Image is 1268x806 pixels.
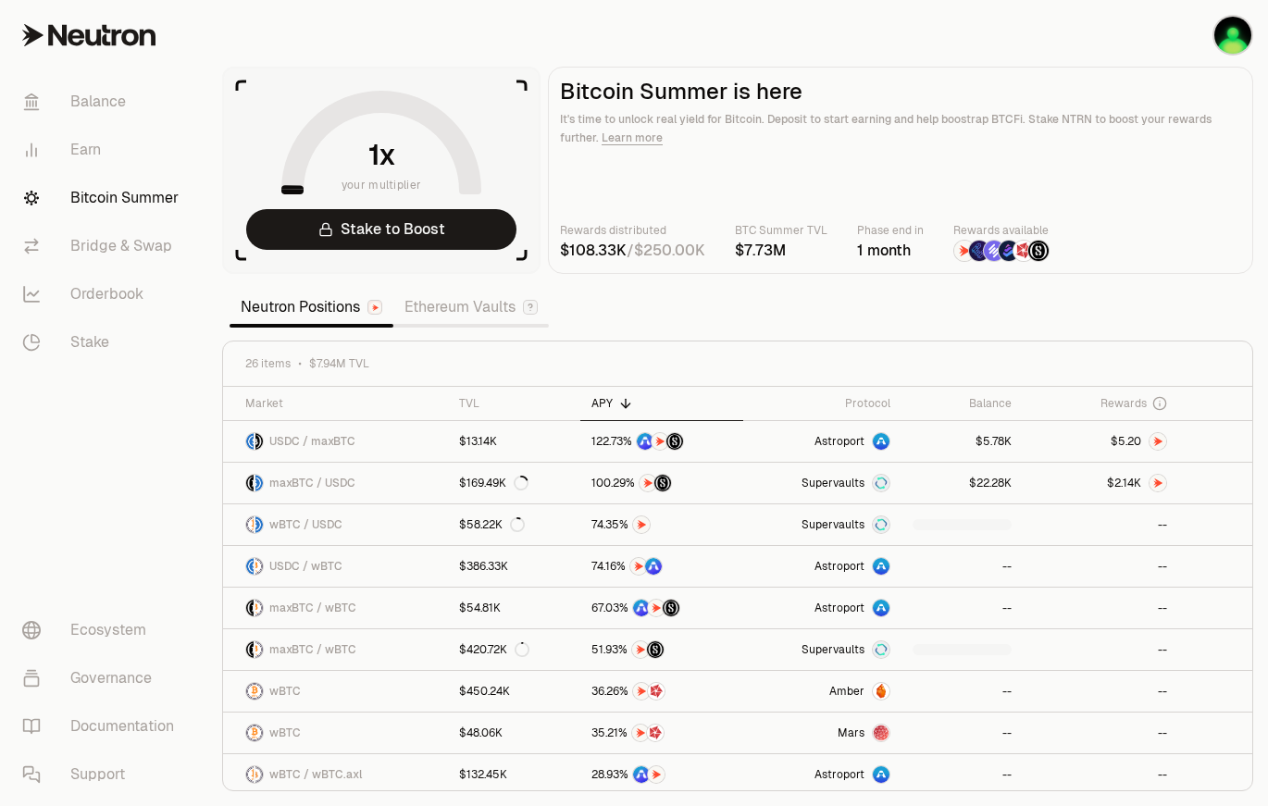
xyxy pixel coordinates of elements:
[580,629,744,670] a: NTRNStructured Points
[633,516,650,533] img: NTRN
[802,642,864,657] span: Supervaults
[580,754,744,795] a: ASTRONTRN
[580,504,744,545] a: NTRN
[7,654,200,702] a: Governance
[580,713,744,753] a: NTRNMars Fragments
[223,504,448,545] a: wBTC LogoUSDC LogowBTC / USDC
[246,516,254,533] img: wBTC Logo
[591,515,733,534] button: NTRN
[591,396,733,411] div: APY
[652,433,668,450] img: NTRN
[1214,17,1251,54] img: KO
[580,588,744,628] a: ASTRONTRNStructured Points
[7,78,200,126] a: Balance
[459,476,528,490] div: $169.49K
[666,433,683,450] img: Structured Points
[223,546,448,587] a: USDC LogowBTC LogoUSDC / wBTC
[735,221,827,240] p: BTC Summer TVL
[633,600,650,616] img: ASTRO
[901,713,1023,753] a: --
[269,725,301,740] span: wBTC
[269,642,356,657] span: maxBTC / wBTC
[255,766,263,783] img: wBTC.axl Logo
[448,504,579,545] a: $58.22K
[255,475,263,491] img: USDC Logo
[246,641,254,658] img: maxBTC Logo
[560,79,1241,105] h2: Bitcoin Summer is here
[246,475,254,491] img: maxBTC Logo
[369,302,381,314] img: Neutron Logo
[829,684,864,699] span: Amber
[230,289,393,326] a: Neutron Positions
[223,713,448,753] a: wBTC LogowBTC
[630,558,647,575] img: NTRN
[591,599,733,617] button: ASTRONTRNStructured Points
[663,600,679,616] img: Structured Points
[591,474,733,492] button: NTRNStructured Points
[633,766,650,783] img: ASTRO
[459,396,568,411] div: TVL
[814,559,864,574] span: Astroport
[901,671,1023,712] a: --
[246,725,263,741] img: wBTC Logo
[743,588,901,628] a: Astroport
[743,713,901,753] a: Mars
[459,684,510,699] div: $450.24K
[802,476,864,490] span: Supervaults
[1150,475,1166,491] img: NTRN Logo
[743,463,901,503] a: SupervaultsSupervaults
[580,421,744,462] a: ASTRONTRNStructured Points
[857,240,924,262] div: 1 month
[743,504,901,545] a: SupervaultsSupervaults
[591,682,733,701] button: NTRNMars Fragments
[743,671,901,712] a: AmberAmber
[637,433,653,450] img: ASTRO
[901,588,1023,628] a: --
[7,750,200,799] a: Support
[448,463,579,503] a: $169.49K
[654,475,671,491] img: Structured Points
[459,559,508,574] div: $386.33K
[7,174,200,222] a: Bitcoin Summer
[448,421,579,462] a: $13.14K
[873,475,889,491] img: Supervaults
[393,289,549,326] a: Ethereum Vaults
[7,318,200,366] a: Stake
[1023,754,1178,795] a: --
[591,557,733,576] button: NTRNASTRO
[459,601,501,615] div: $54.81K
[647,641,664,658] img: Structured Points
[1013,241,1034,261] img: Mars Fragments
[580,546,744,587] a: NTRNASTRO
[1023,671,1178,712] a: --
[743,629,901,670] a: SupervaultsSupervaults
[814,434,864,449] span: Astroport
[223,588,448,628] a: maxBTC LogowBTC LogomaxBTC / wBTC
[1023,713,1178,753] a: --
[246,600,254,616] img: maxBTC Logo
[640,475,656,491] img: NTRN
[255,600,263,616] img: wBTC Logo
[448,671,579,712] a: $450.24K
[984,241,1004,261] img: Solv Points
[1023,504,1178,545] a: --
[954,241,975,261] img: NTRN
[448,754,579,795] a: $132.45K
[269,517,342,532] span: wBTC / USDC
[459,725,503,740] div: $48.06K
[814,601,864,615] span: Astroport
[648,600,665,616] img: NTRN
[647,725,664,741] img: Mars Fragments
[7,702,200,750] a: Documentation
[269,434,355,449] span: USDC / maxBTC
[648,766,665,783] img: NTRN
[255,558,263,575] img: wBTC Logo
[255,641,263,658] img: wBTC Logo
[269,559,342,574] span: USDC / wBTC
[633,683,650,700] img: NTRN
[245,356,291,371] span: 26 items
[580,671,744,712] a: NTRNMars Fragments
[246,683,263,700] img: wBTC Logo
[873,516,889,533] img: Supervaults
[913,396,1012,411] div: Balance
